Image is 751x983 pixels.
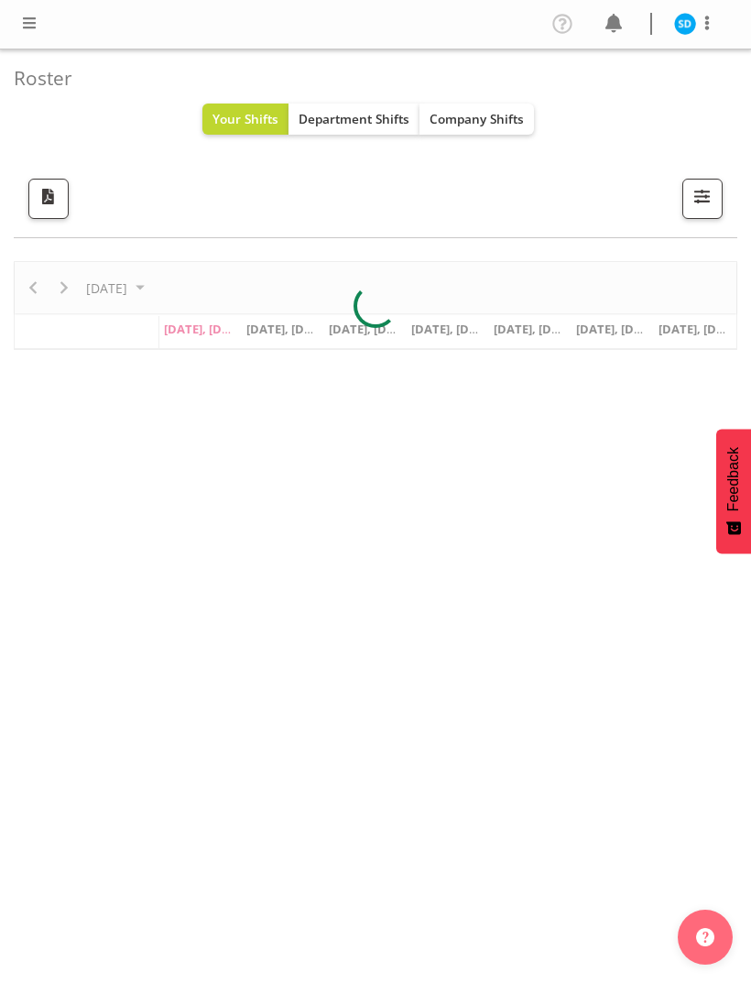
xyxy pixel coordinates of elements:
[14,68,723,89] h4: Roster
[212,110,278,127] span: Your Shifts
[696,928,714,946] img: help-xxl-2.png
[202,104,288,135] button: Your Shifts
[299,110,409,127] span: Department Shifts
[716,429,751,553] button: Feedback - Show survey
[682,179,723,219] button: Filter Shifts
[430,110,524,127] span: Company Shifts
[288,104,419,135] button: Department Shifts
[419,104,534,135] button: Company Shifts
[674,13,696,35] img: skylah-davidson11566.jpg
[28,179,69,219] button: Download a PDF of the roster according to the set date range.
[725,447,742,511] span: Feedback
